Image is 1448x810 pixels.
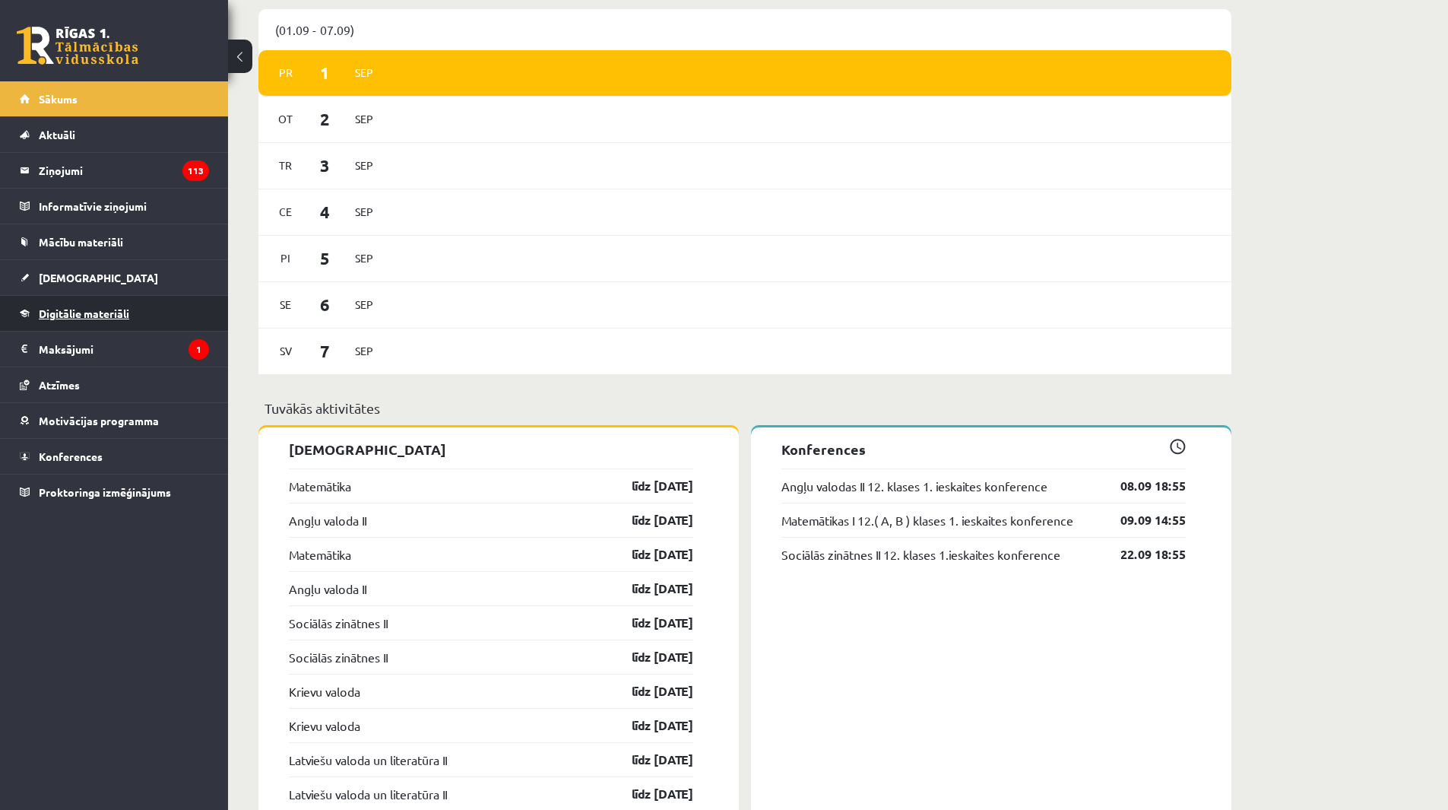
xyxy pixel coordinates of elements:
[20,332,209,367] a: Maksājumi1
[39,128,75,141] span: Aktuāli
[20,403,209,438] a: Motivācijas programma
[289,751,447,769] a: Latviešu valoda un literatūra II
[348,61,380,84] span: Sep
[270,107,302,131] span: Ot
[605,477,693,495] a: līdz [DATE]
[20,260,209,295] a: [DEMOGRAPHIC_DATA]
[302,199,349,224] span: 4
[1098,477,1186,495] a: 08.09 18:55
[289,682,360,700] a: Krievu valoda
[781,439,1186,459] p: Konferences
[17,27,138,65] a: Rīgas 1. Tālmācības vidusskola
[20,117,209,152] a: Aktuāli
[348,154,380,177] span: Sep
[270,154,302,177] span: Tr
[289,580,366,598] a: Angļu valoda II
[20,81,209,116] a: Sākums
[605,545,693,564] a: līdz [DATE]
[302,60,349,85] span: 1
[289,716,360,735] a: Krievu valoda
[270,293,302,316] span: Se
[270,246,302,270] span: Pi
[605,648,693,666] a: līdz [DATE]
[289,785,447,803] a: Latviešu valoda un literatūra II
[289,511,366,529] a: Angļu valoda II
[605,785,693,803] a: līdz [DATE]
[39,153,209,188] legend: Ziņojumi
[781,545,1060,564] a: Sociālās zinātnes II 12. klases 1.ieskaites konference
[20,296,209,331] a: Digitālie materiāli
[289,477,351,495] a: Matemātika
[270,61,302,84] span: Pr
[39,189,209,224] legend: Informatīvie ziņojumi
[302,338,349,364] span: 7
[289,648,388,666] a: Sociālās zinātnes II
[348,293,380,316] span: Sep
[20,475,209,510] a: Proktoringa izmēģinājums
[1098,511,1186,529] a: 09.09 14:55
[605,751,693,769] a: līdz [DATE]
[348,246,380,270] span: Sep
[182,160,209,181] i: 113
[348,107,380,131] span: Sep
[39,449,103,463] span: Konferences
[270,200,302,224] span: Ce
[302,246,349,271] span: 5
[39,414,159,427] span: Motivācijas programma
[20,153,209,188] a: Ziņojumi113
[258,9,1231,50] div: (01.09 - 07.09)
[39,378,80,392] span: Atzīmes
[302,153,349,178] span: 3
[605,580,693,598] a: līdz [DATE]
[302,106,349,132] span: 2
[605,716,693,735] a: līdz [DATE]
[39,307,129,320] span: Digitālie materiāli
[39,92,78,106] span: Sākums
[348,339,380,363] span: Sep
[20,189,209,224] a: Informatīvie ziņojumi
[20,439,209,474] a: Konferences
[289,545,351,564] a: Matemātika
[39,485,171,499] span: Proktoringa izmēģinājums
[289,614,388,632] a: Sociālās zinātnes II
[39,332,209,367] legend: Maksājumi
[605,682,693,700] a: līdz [DATE]
[20,224,209,259] a: Mācību materiāli
[20,367,209,402] a: Atzīmes
[348,200,380,224] span: Sep
[605,614,693,632] a: līdz [DATE]
[289,439,693,459] p: [DEMOGRAPHIC_DATA]
[1098,545,1186,564] a: 22.09 18:55
[302,292,349,317] span: 6
[781,511,1073,529] a: Matemātikas I 12.( A, B ) klases 1. ieskaites konference
[605,511,693,529] a: līdz [DATE]
[781,477,1047,495] a: Angļu valodas II 12. klases 1. ieskaites konference
[265,398,1225,418] p: Tuvākās aktivitātes
[39,271,158,284] span: [DEMOGRAPHIC_DATA]
[189,339,209,360] i: 1
[39,235,123,249] span: Mācību materiāli
[270,339,302,363] span: Sv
